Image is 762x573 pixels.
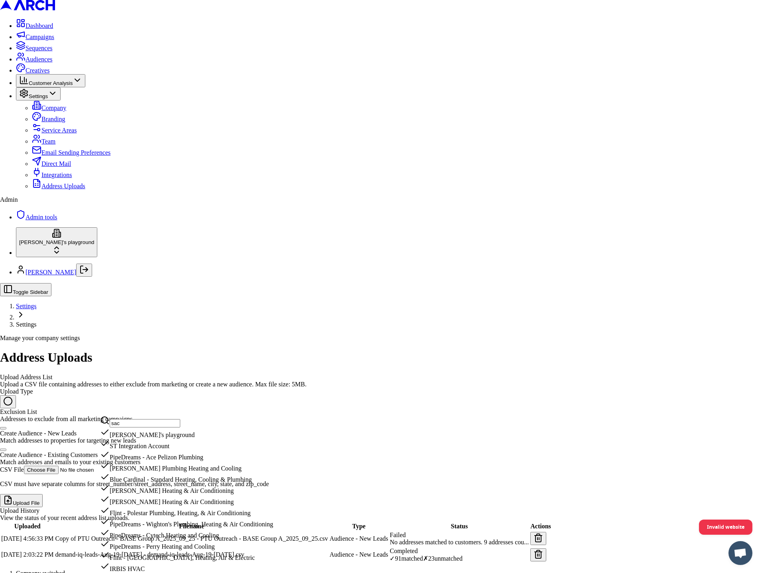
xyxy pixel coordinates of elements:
div: Blue Cardinal - Standard Heating, Cooling & Plumbing [100,472,273,483]
div: PipeDreams - Ace Pelizon Plumbing [100,450,273,461]
td: Copy of PTU Outreach - BASE Group A_2025_09_25 - PTU Outreach - BASE Group A_2025_09_25.csv [55,531,329,546]
th: Status [390,522,530,530]
div: Flint - Polestar Plumbing, Heating, & Air Conditioning [100,506,273,517]
span: Admin tools [26,214,57,221]
span: Customer Analysis [29,80,73,86]
span: Creatives [26,67,49,74]
span: Service Areas [41,127,77,134]
div: PipeDreams - Perry Heating and Cooling [100,539,273,550]
span: Invalid website [707,520,744,534]
span: ✓ 91 matched [390,555,423,562]
span: Campaigns [26,33,54,40]
span: Branding [41,116,65,122]
input: Search company... [110,419,180,427]
td: Audience - New Leads [329,547,389,563]
span: No addresses matched to customers. 9 addresses cou... [390,539,529,545]
div: Completed [390,547,529,555]
button: Log out [76,264,92,277]
span: Dashboard [26,22,53,29]
span: ✗ 23 unmatched [423,555,463,562]
td: demand-iq-leads-Aug-19-[DATE] - demand-iq-leads-Aug-19-[DATE].csv [55,547,329,563]
th: Actions [530,522,551,530]
span: Settings [29,93,48,99]
span: Direct Mail [41,160,71,167]
span: Email Sending Preferences [41,149,110,156]
div: [PERSON_NAME]'s playground [100,427,273,439]
td: [DATE] 4:56:33 PM [1,531,54,546]
th: Filename [55,522,329,530]
div: PipeDreams - Wighton's Plumbing, Heating & Air Conditioning [100,517,273,528]
td: [DATE] 2:03:22 PM [1,547,54,563]
a: [PERSON_NAME] [26,269,76,276]
div: [PERSON_NAME] Heating & Air Conditioning [100,494,273,506]
th: Type [329,522,389,530]
td: Audience - New Leads [329,531,389,546]
div: Open chat [729,541,752,565]
span: Audiences [26,56,53,63]
span: Address Uploads [41,183,85,189]
div: ST Integration Account [100,439,273,450]
div: Flint - [GEOGRAPHIC_DATA], Heating, Air & Electric [100,550,273,561]
div: [PERSON_NAME] Heating & Air Conditioning [100,483,273,494]
span: Sequences [26,45,53,51]
th: Uploaded [1,522,54,530]
span: Toggle Sidebar [13,289,48,295]
div: PipeDreams - Cytech Heating and Cooling [100,528,273,539]
span: Team [41,138,55,145]
span: [PERSON_NAME]'s playground [19,239,94,245]
span: Integrations [41,171,72,178]
div: [PERSON_NAME] Plumbing Heating and Cooling [100,461,273,472]
span: Company [41,104,66,111]
span: Settings [16,321,37,328]
div: Failed [390,532,529,539]
div: IRBIS HVAC [100,561,273,573]
span: Settings [16,303,37,309]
